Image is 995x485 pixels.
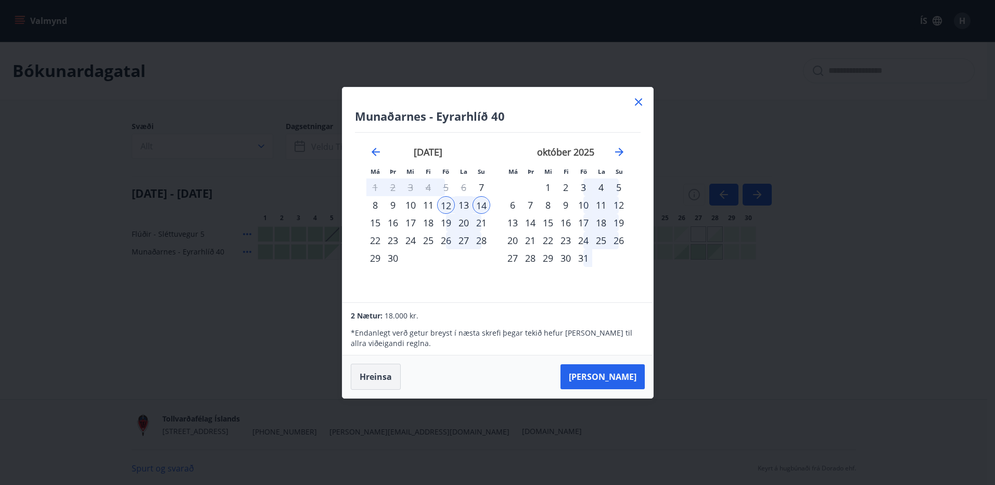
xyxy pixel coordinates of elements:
[402,232,419,249] td: Choose miðvikudagur, 24. september 2025 as your check-in date. It’s available.
[575,249,592,267] td: Choose föstudagur, 31. október 2025 as your check-in date. It’s available.
[592,214,610,232] div: 18
[437,232,455,249] div: 26
[351,328,644,349] p: * Endanlegt verð getur breyst í næsta skrefi þegar tekið hefur [PERSON_NAME] til allra viðeigandi...
[366,214,384,232] div: 15
[521,214,539,232] div: 14
[351,364,401,390] button: Hreinsa
[539,196,557,214] td: Choose miðvikudagur, 8. október 2025 as your check-in date. It’s available.
[473,178,490,196] div: Aðeins innritun í boði
[414,146,442,158] strong: [DATE]
[539,214,557,232] div: 15
[455,232,473,249] div: 27
[402,232,419,249] div: 24
[575,178,592,196] div: 3
[402,196,419,214] td: Choose miðvikudagur, 10. september 2025 as your check-in date. It’s available.
[544,168,552,175] small: Mi
[437,232,455,249] td: Choose föstudagur, 26. september 2025 as your check-in date. It’s available.
[437,178,455,196] div: Aðeins útritun í boði
[610,214,628,232] div: 19
[504,196,521,214] td: Choose mánudagur, 6. október 2025 as your check-in date. It’s available.
[557,249,575,267] td: Choose fimmtudagur, 30. október 2025 as your check-in date. It’s available.
[504,249,521,267] td: Choose mánudagur, 27. október 2025 as your check-in date. It’s available.
[366,196,384,214] div: 8
[473,196,490,214] td: Selected as end date. sunnudagur, 14. september 2025
[521,196,539,214] td: Choose þriðjudagur, 7. október 2025 as your check-in date. It’s available.
[557,178,575,196] td: Choose fimmtudagur, 2. október 2025 as your check-in date. It’s available.
[455,214,473,232] td: Choose laugardagur, 20. september 2025 as your check-in date. It’s available.
[592,214,610,232] td: Choose laugardagur, 18. október 2025 as your check-in date. It’s available.
[504,214,521,232] div: 13
[539,232,557,249] div: 22
[419,196,437,214] div: 11
[575,196,592,214] div: 10
[437,178,455,196] td: Choose föstudagur, 5. september 2025 as your check-in date. It’s available.
[504,232,521,249] div: 20
[455,178,473,196] td: Not available. laugardagur, 6. september 2025
[351,311,382,321] span: 2 Nætur:
[610,196,628,214] div: 12
[478,168,485,175] small: Su
[575,232,592,249] div: 24
[384,232,402,249] td: Choose þriðjudagur, 23. september 2025 as your check-in date. It’s available.
[580,168,587,175] small: Fö
[557,249,575,267] div: 30
[419,232,437,249] td: Choose fimmtudagur, 25. september 2025 as your check-in date. It’s available.
[473,232,490,249] td: Choose sunnudagur, 28. september 2025 as your check-in date. It’s available.
[504,214,521,232] td: Choose mánudagur, 13. október 2025 as your check-in date. It’s available.
[521,214,539,232] td: Choose þriðjudagur, 14. október 2025 as your check-in date. It’s available.
[610,232,628,249] div: 26
[473,214,490,232] td: Choose sunnudagur, 21. september 2025 as your check-in date. It’s available.
[473,214,490,232] div: 21
[521,249,539,267] div: 28
[384,196,402,214] div: 9
[610,178,628,196] td: Choose sunnudagur, 5. október 2025 as your check-in date. It’s available.
[402,178,419,196] td: Choose miðvikudagur, 3. september 2025 as your check-in date. It’s available.
[402,196,419,214] div: 10
[521,232,539,249] div: 21
[460,168,467,175] small: La
[366,232,384,249] td: Choose mánudagur, 22. september 2025 as your check-in date. It’s available.
[592,178,610,196] div: 4
[521,249,539,267] td: Choose þriðjudagur, 28. október 2025 as your check-in date. It’s available.
[384,178,402,196] td: Choose þriðjudagur, 2. september 2025 as your check-in date. It’s available.
[575,232,592,249] td: Choose föstudagur, 24. október 2025 as your check-in date. It’s available.
[384,196,402,214] td: Choose þriðjudagur, 9. september 2025 as your check-in date. It’s available.
[402,214,419,232] td: Choose miðvikudagur, 17. september 2025 as your check-in date. It’s available.
[355,133,641,290] div: Calendar
[455,196,473,214] div: 13
[521,196,539,214] div: 7
[384,214,402,232] td: Choose þriðjudagur, 16. september 2025 as your check-in date. It’s available.
[560,364,645,389] button: [PERSON_NAME]
[592,196,610,214] td: Choose laugardagur, 11. október 2025 as your check-in date. It’s available.
[537,146,594,158] strong: október 2025
[610,232,628,249] td: Choose sunnudagur, 26. október 2025 as your check-in date. It’s available.
[575,196,592,214] td: Choose föstudagur, 10. október 2025 as your check-in date. It’s available.
[557,214,575,232] div: 16
[564,168,569,175] small: Fi
[575,249,592,267] div: 31
[592,232,610,249] td: Choose laugardagur, 25. október 2025 as your check-in date. It’s available.
[557,196,575,214] td: Choose fimmtudagur, 9. október 2025 as your check-in date. It’s available.
[504,196,521,214] div: 6
[575,214,592,232] td: Choose föstudagur, 17. október 2025 as your check-in date. It’s available.
[437,214,455,232] td: Choose föstudagur, 19. september 2025 as your check-in date. It’s available.
[437,196,455,214] td: Selected as start date. föstudagur, 12. september 2025
[528,168,534,175] small: Þr
[610,214,628,232] td: Choose sunnudagur, 19. október 2025 as your check-in date. It’s available.
[473,196,490,214] div: 14
[366,249,384,267] td: Choose mánudagur, 29. september 2025 as your check-in date. It’s available.
[557,196,575,214] div: 9
[419,196,437,214] td: Choose fimmtudagur, 11. september 2025 as your check-in date. It’s available.
[613,146,626,158] div: Move forward to switch to the next month.
[355,108,641,124] h4: Munaðarnes - Eyrarhlíð 40
[384,214,402,232] div: 16
[419,214,437,232] div: 18
[592,196,610,214] div: 11
[539,249,557,267] td: Choose miðvikudagur, 29. október 2025 as your check-in date. It’s available.
[366,249,384,267] div: 29
[385,311,418,321] span: 18.000 kr.
[504,249,521,267] div: 27
[384,249,402,267] div: 30
[610,178,628,196] div: 5
[473,178,490,196] td: Choose sunnudagur, 7. september 2025 as your check-in date. It’s available.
